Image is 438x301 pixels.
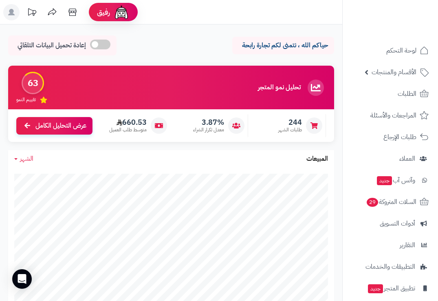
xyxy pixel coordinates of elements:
a: العملاء [348,149,433,168]
img: ai-face.png [113,4,130,20]
span: وآتس آب [376,175,415,186]
a: لوحة التحكم [348,41,433,60]
span: تطبيق المتجر [367,283,415,294]
span: 3.87% [193,118,224,127]
span: معدل تكرار الشراء [193,126,224,133]
span: التطبيقات والخدمات [365,261,415,272]
a: عرض التحليل الكامل [16,117,92,135]
a: أدوات التسويق [348,214,433,233]
a: التطبيقات والخدمات [348,257,433,277]
span: السلات المتروكة [366,196,416,208]
span: 29 [366,198,378,207]
a: التقارير [348,235,433,255]
div: Open Intercom Messenger [12,269,32,289]
a: طلبات الإرجاع [348,127,433,147]
a: تطبيق المتجرجديد [348,279,433,298]
h3: تحليل نمو المتجر [258,84,301,91]
span: المراجعات والأسئلة [370,110,416,121]
img: logo-2.png [383,17,430,34]
span: لوحة التحكم [386,45,416,56]
span: العملاء [399,153,415,164]
a: تحديثات المنصة [22,4,42,22]
span: أدوات التسويق [380,218,415,229]
span: طلبات الإرجاع [383,131,416,143]
span: رفيق [97,7,110,17]
span: إعادة تحميل البيانات التلقائي [18,41,86,50]
span: الطلبات [398,88,416,100]
p: حياكم الله ، نتمنى لكم تجارة رابحة [238,41,328,50]
a: السلات المتروكة29 [348,192,433,212]
h3: المبيعات [306,155,328,163]
span: جديد [368,284,383,293]
span: جديد [377,176,392,185]
span: عرض التحليل الكامل [35,121,86,131]
a: الطلبات [348,84,433,104]
span: 660.53 [109,118,147,127]
span: الشهر [20,154,33,164]
a: الشهر [14,154,33,164]
span: طلبات الشهر [278,126,302,133]
a: وآتس آبجديد [348,170,433,190]
span: التقارير [400,239,415,251]
span: 244 [278,118,302,127]
a: المراجعات والأسئلة [348,106,433,125]
span: متوسط طلب العميل [109,126,147,133]
span: تقييم النمو [16,96,36,103]
span: الأقسام والمنتجات [372,66,416,78]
